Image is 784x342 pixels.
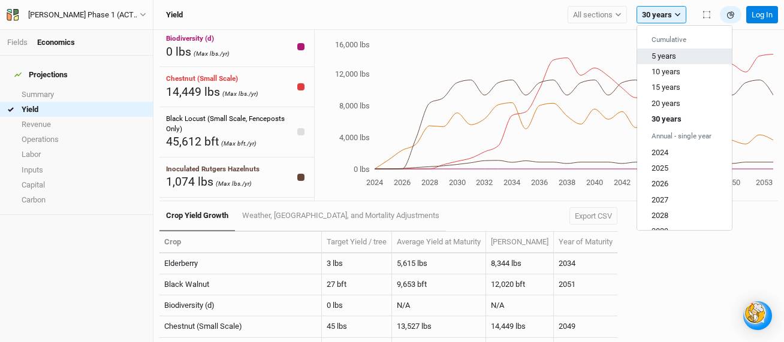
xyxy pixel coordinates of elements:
[652,226,668,235] span: 2029
[559,178,575,187] tspan: 2038
[394,178,411,187] tspan: 2026
[322,295,392,316] td: 0 lbs
[166,10,183,20] h3: Yield
[637,127,732,145] h6: Annual - single year
[637,161,732,176] button: 2025
[449,178,466,187] tspan: 2030
[486,253,554,274] td: 8,344 lbs
[222,90,258,98] span: (Max lbs./yr)
[392,274,486,295] td: 9,653 bft
[322,274,392,295] td: 27 bft
[166,135,219,149] span: 45,612 bft
[746,6,778,24] button: Log In
[159,232,322,253] th: Crop
[235,201,445,230] a: Weather, [GEOGRAPHIC_DATA], and Mortality Adjustments
[652,67,680,76] span: 10 years
[637,208,732,223] button: 2028
[586,178,603,187] tspan: 2040
[476,178,493,187] tspan: 2032
[335,40,370,49] tspan: 16,000 lbs
[166,165,260,173] span: Inoculated Rutgers Hazelnuts
[637,6,686,24] button: 30 years
[392,253,486,274] td: 5,615 lbs
[392,316,486,337] td: 13,527 lbs
[166,114,285,132] span: Black Locust (Small Scale, Fenceposts Only)
[652,195,668,204] span: 2027
[637,95,732,111] button: 20 years
[159,274,322,295] td: Black Walnut
[554,316,617,337] td: 2049
[339,101,370,110] tspan: 8,000 lbs
[531,178,548,187] tspan: 2036
[569,207,617,225] button: Export CSV
[159,295,322,316] td: Biodiversity (d)
[652,164,668,172] span: 2025
[743,301,772,330] div: Open Intercom Messenger
[652,83,680,92] span: 15 years
[354,165,370,174] tspan: 0 lbs
[637,31,732,49] h6: Cumulative
[392,295,486,316] td: N/A
[652,179,668,188] span: 2026
[637,223,732,239] button: 2029
[614,178,631,187] tspan: 2042
[554,253,617,274] td: 2034
[486,232,554,253] th: [PERSON_NAME]
[392,232,486,253] th: Average Yield at Maturity
[221,140,257,147] span: (Max bft./yr)
[194,50,230,57] span: (Max lbs./yr)
[652,148,668,157] span: 2024
[339,133,370,142] tspan: 4,000 lbs
[637,49,732,64] button: 5 years
[486,295,554,316] td: N/A
[723,178,740,187] tspan: 2050
[756,178,773,187] tspan: 2053
[637,64,732,80] button: 10 years
[503,178,521,187] tspan: 2034
[166,34,214,43] span: Biodiversity (d)
[637,80,732,95] button: 15 years
[421,178,438,187] tspan: 2028
[554,274,617,295] td: 2051
[486,274,554,295] td: 12,020 bft
[486,316,554,337] td: 14,449 lbs
[166,45,191,59] span: 0 lbs
[322,316,392,337] td: 45 lbs
[637,111,732,127] button: 30 years
[335,69,370,78] tspan: 12,000 lbs
[637,192,732,207] button: 2027
[159,316,322,337] td: Chestnut (Small Scale)
[573,9,613,21] span: All sections
[652,52,676,60] span: 5 years
[652,114,682,123] span: 30 years
[322,253,392,274] td: 3 lbs
[7,38,28,47] a: Fields
[554,232,617,253] th: Year of Maturity
[166,85,220,99] span: 14,449 lbs
[166,175,213,189] span: 1,074 lbs
[28,9,140,21] div: [PERSON_NAME] Phase 1 (ACTIVE 2024)
[568,6,627,24] button: All sections
[28,9,140,21] div: Corbin Hill Phase 1 (ACTIVE 2024)
[652,211,668,220] span: 2028
[216,180,252,187] span: (Max lbs./yr)
[652,98,680,107] span: 20 years
[166,74,238,83] span: Chestnut (Small Scale)
[14,70,68,80] div: Projections
[37,37,75,48] div: Economics
[637,145,732,161] button: 2024
[159,253,322,274] td: Elderberry
[366,178,384,187] tspan: 2024
[6,8,147,22] button: [PERSON_NAME] Phase 1 (ACTIVE 2024)
[637,176,732,192] button: 2026
[159,201,235,231] a: Crop Yield Growth
[322,232,392,253] th: Target Yield / tree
